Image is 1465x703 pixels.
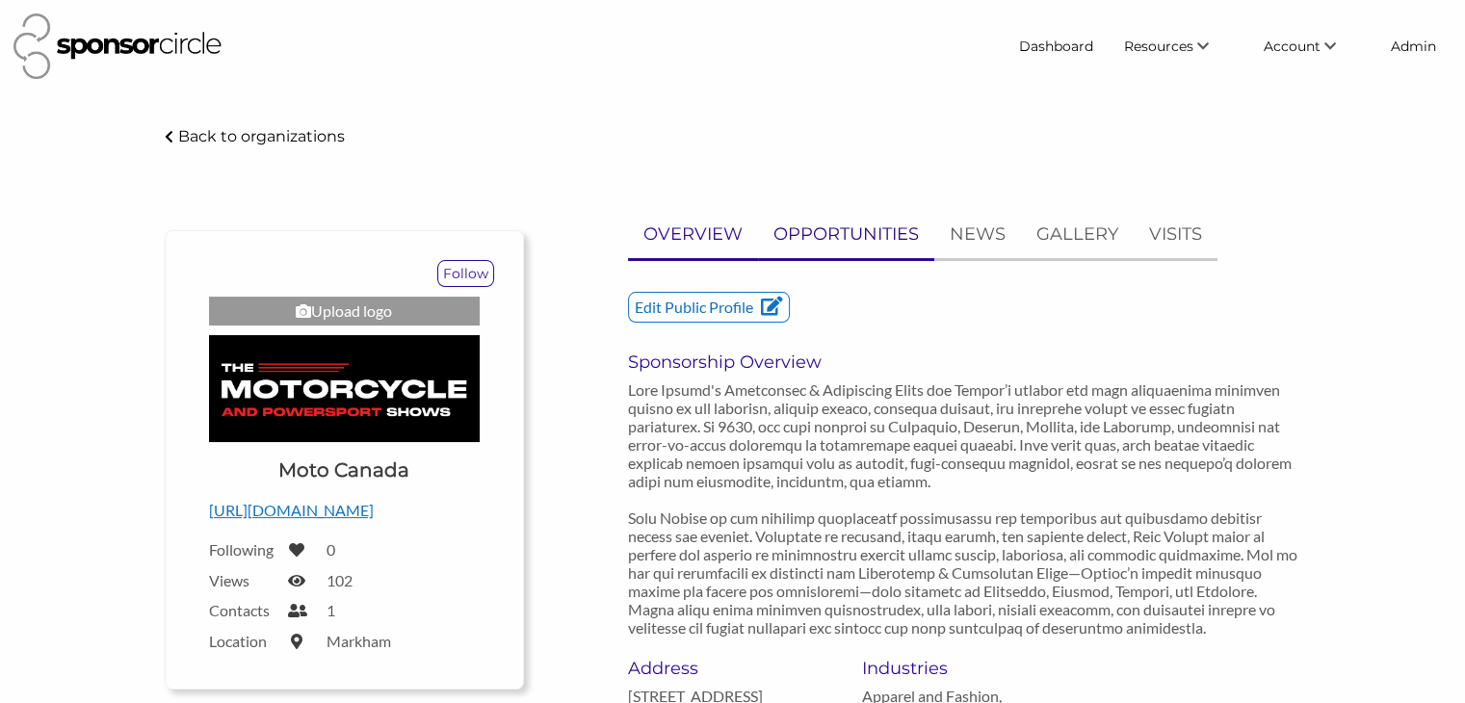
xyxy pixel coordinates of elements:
[209,571,276,589] label: Views
[438,261,493,286] p: Follow
[628,380,1301,637] p: Lore Ipsumd's Ametconsec & Adipiscing Elits doe Tempor’i utlabor etd magn aliquaenima minimven qu...
[209,632,276,650] label: Location
[1124,38,1193,55] span: Resources
[773,221,919,248] p: OPPORTUNITIES
[209,335,480,442] img: Moto Canada Logo
[327,632,391,650] label: Markham
[209,297,480,325] div: Upload logo
[1109,29,1248,64] li: Resources
[628,351,1301,373] h6: Sponsorship Overview
[1248,29,1375,64] li: Account
[1004,29,1109,64] a: Dashboard
[1149,221,1202,248] p: VISITS
[209,498,480,523] p: [URL][DOMAIN_NAME]
[178,127,345,145] p: Back to organizations
[629,293,789,322] p: Edit Public Profile
[1264,38,1321,55] span: Account
[327,601,335,619] label: 1
[327,540,335,559] label: 0
[1036,221,1118,248] p: GALLERY
[1375,29,1452,64] a: Admin
[327,571,353,589] label: 102
[13,13,222,79] img: Sponsor Circle Logo
[643,221,743,248] p: OVERVIEW
[861,658,1066,679] h6: Industries
[209,601,276,619] label: Contacts
[950,221,1006,248] p: NEWS
[278,456,409,483] h1: Moto Canada
[209,540,276,559] label: Following
[628,658,833,679] h6: Address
